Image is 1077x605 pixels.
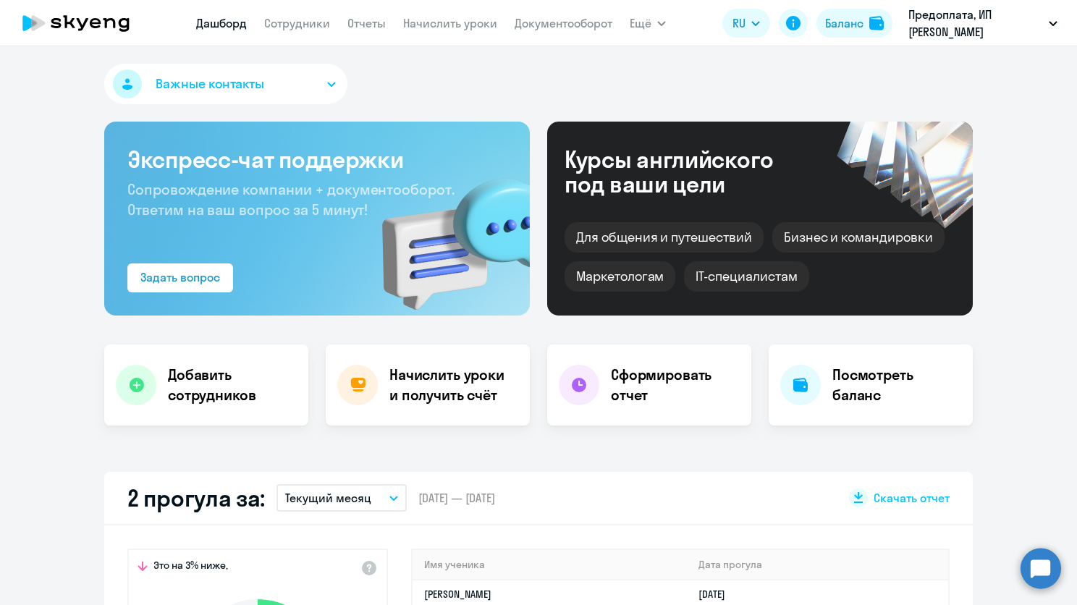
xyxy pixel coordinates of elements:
a: [PERSON_NAME] [424,588,491,601]
button: Важные контакты [104,64,347,104]
a: [DATE] [698,588,737,601]
span: Скачать отчет [874,490,950,506]
a: Начислить уроки [403,16,497,30]
h2: 2 прогула за: [127,483,265,512]
button: Текущий месяц [276,484,407,512]
h4: Посмотреть баланс [832,365,961,405]
span: Ещё [630,14,651,32]
a: Сотрудники [264,16,330,30]
button: Задать вопрос [127,263,233,292]
img: balance [869,16,884,30]
span: RU [732,14,746,32]
h4: Сформировать отчет [611,365,740,405]
button: Балансbalance [816,9,892,38]
div: Маркетологам [565,261,675,292]
h4: Добавить сотрудников [168,365,297,405]
span: Важные контакты [156,75,264,93]
p: Текущий месяц [285,489,371,507]
h3: Экспресс-чат поддержки [127,145,507,174]
div: IT-специалистам [684,261,808,292]
th: Имя ученика [413,550,687,580]
a: Отчеты [347,16,386,30]
div: Бизнес и командировки [772,222,945,253]
a: Дашборд [196,16,247,30]
div: Баланс [825,14,863,32]
p: Предоплата, ИП [PERSON_NAME] [908,6,1043,41]
span: [DATE] — [DATE] [418,490,495,506]
span: Сопровождение компании + документооборот. Ответим на ваш вопрос за 5 минут! [127,180,455,219]
button: Ещё [630,9,666,38]
div: Задать вопрос [140,268,220,286]
img: bg-img [361,153,530,316]
button: RU [722,9,770,38]
h4: Начислить уроки и получить счёт [389,365,515,405]
div: Курсы английского под ваши цели [565,147,812,196]
button: Предоплата, ИП [PERSON_NAME] [901,6,1065,41]
a: Документооборот [515,16,612,30]
th: Дата прогула [687,550,948,580]
div: Для общения и путешествий [565,222,764,253]
span: Это на 3% ниже, [153,559,228,576]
